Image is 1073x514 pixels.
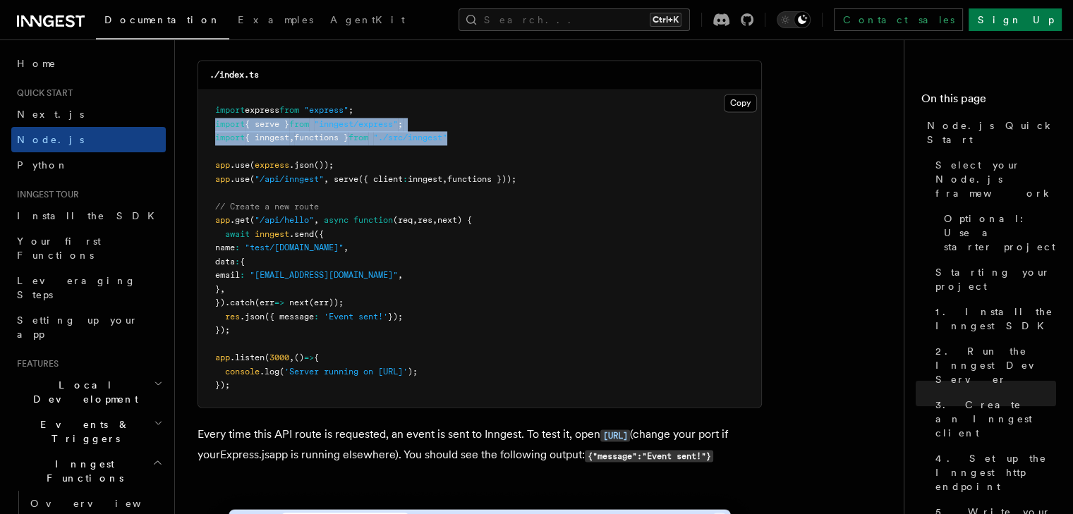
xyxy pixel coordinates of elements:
span: import [215,119,245,129]
button: Toggle dark mode [777,11,811,28]
span: .send [289,229,314,239]
button: Events & Triggers [11,412,166,451]
span: import [215,133,245,142]
span: serve [334,174,358,184]
span: app [215,160,230,170]
span: "test/[DOMAIN_NAME]" [245,243,344,252]
a: 2. Run the Inngest Dev Server [930,338,1056,392]
span: AgentKit [330,14,405,25]
button: Inngest Functions [11,451,166,491]
span: Your first Functions [17,235,101,261]
code: {"message":"Event sent!"} [585,450,713,462]
span: app [215,353,230,362]
a: AgentKit [322,4,413,38]
span: .get [230,215,250,225]
span: ({ [314,229,324,239]
span: ()); [314,160,334,170]
span: () [294,353,304,362]
a: Home [11,51,166,76]
span: Events & Triggers [11,417,154,446]
span: { [314,353,319,362]
span: => [274,298,284,307]
span: (err)); [309,298,344,307]
span: { inngest [245,133,289,142]
span: Examples [238,14,313,25]
span: Install the SDK [17,210,163,221]
a: Python [11,152,166,178]
a: Documentation [96,4,229,39]
span: express [255,160,289,170]
span: ( [265,353,269,362]
span: : [235,243,240,252]
span: , [398,270,403,280]
span: data [215,257,235,267]
span: next) { [437,215,472,225]
a: Select your Node.js framework [930,152,1056,206]
span: Node.js [17,134,84,145]
span: Local Development [11,378,154,406]
span: 'Server running on [URL]' [284,367,408,377]
span: Starting your project [935,265,1056,293]
span: from [279,105,299,115]
span: Node.js Quick Start [927,118,1056,147]
span: console [225,367,260,377]
span: Quick start [11,87,73,99]
span: 1. Install the Inngest SDK [935,305,1056,333]
code: [URL] [600,429,630,441]
span: , [289,353,294,362]
a: Next.js [11,102,166,127]
span: , [314,215,319,225]
span: , [413,215,418,225]
a: Starting your project [930,259,1056,299]
span: from [289,119,309,129]
a: Contact sales [834,8,963,31]
span: 3. Create an Inngest client [935,398,1056,440]
span: inngest [408,174,442,184]
span: : [403,174,408,184]
a: 3. Create an Inngest client [930,392,1056,446]
a: Node.js [11,127,166,152]
span: "express" [304,105,348,115]
span: "inngest/express" [314,119,398,129]
span: .log [260,367,279,377]
span: "/api/inngest" [255,174,324,184]
span: name [215,243,235,252]
span: }) [215,298,225,307]
span: Overview [30,498,176,509]
button: Local Development [11,372,166,412]
span: 4. Set up the Inngest http endpoint [935,451,1056,494]
span: import [215,105,245,115]
span: Leveraging Steps [17,275,136,300]
span: , [289,133,294,142]
span: : [240,270,245,280]
span: : [235,257,240,267]
span: Select your Node.js framework [935,158,1056,200]
span: "./src/inngest" [373,133,447,142]
span: Inngest Functions [11,457,152,485]
span: }); [215,380,230,390]
span: next [289,298,309,307]
span: await [225,229,250,239]
span: { [240,257,245,267]
button: Copy [724,94,757,112]
span: Next.js [17,109,84,120]
span: app [215,215,230,225]
a: Node.js Quick Start [921,113,1056,152]
span: } [215,284,220,294]
span: app [215,174,230,184]
span: Python [17,159,68,171]
span: 3000 [269,353,289,362]
span: .use [230,160,250,170]
span: ; [348,105,353,115]
a: Optional: Use a starter project [938,206,1056,259]
span: ; [398,119,403,129]
span: inngest [255,229,289,239]
span: , [432,215,437,225]
span: Setting up your app [17,314,138,340]
span: 'Event sent!' [324,312,388,322]
span: .json [289,160,314,170]
a: Your first Functions [11,228,166,268]
span: from [348,133,368,142]
span: ( [250,215,255,225]
span: express [245,105,279,115]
